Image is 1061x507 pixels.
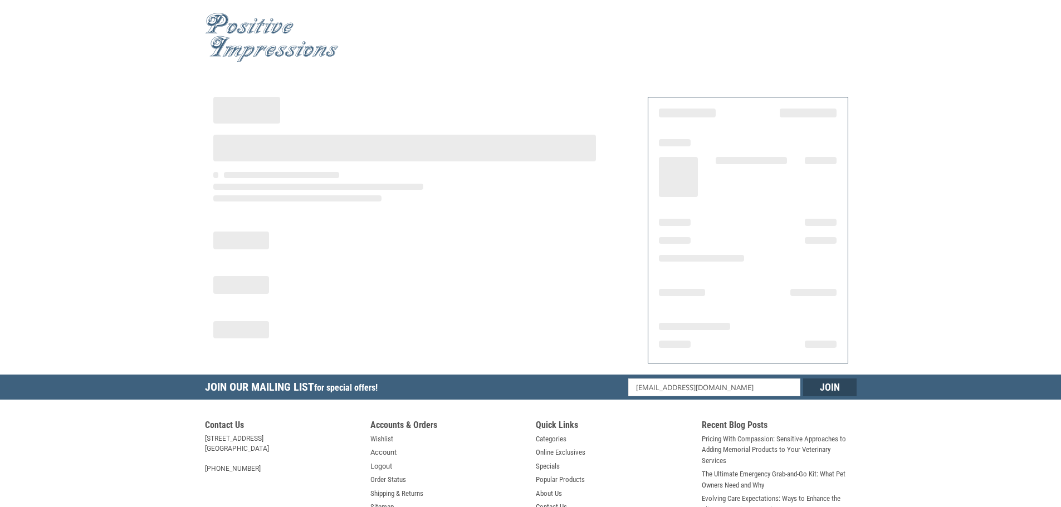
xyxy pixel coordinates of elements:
[536,488,562,499] a: About Us
[370,474,406,485] a: Order Status
[205,420,360,434] h5: Contact Us
[702,420,857,434] h5: Recent Blog Posts
[370,434,393,445] a: Wishlist
[205,13,339,62] img: Positive Impressions
[205,375,383,403] h5: Join Our Mailing List
[370,488,423,499] a: Shipping & Returns
[370,447,397,458] a: Account
[536,420,691,434] h5: Quick Links
[628,378,800,396] input: Email
[536,474,585,485] a: Popular Products
[205,434,360,474] address: [STREET_ADDRESS] [GEOGRAPHIC_DATA] [PHONE_NUMBER]
[803,378,857,396] input: Join
[370,420,525,434] h5: Accounts & Orders
[536,447,585,458] a: Online Exclusives
[370,461,392,472] a: Logout
[702,469,857,490] a: The Ultimate Emergency Grab-and-Go Kit: What Pet Owners Need and Why
[536,434,566,445] a: Categories
[314,382,378,393] span: for special offers!
[536,461,560,472] a: Specials
[702,434,857,466] a: Pricing With Compassion: Sensitive Approaches to Adding Memorial Products to Your Veterinary Serv...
